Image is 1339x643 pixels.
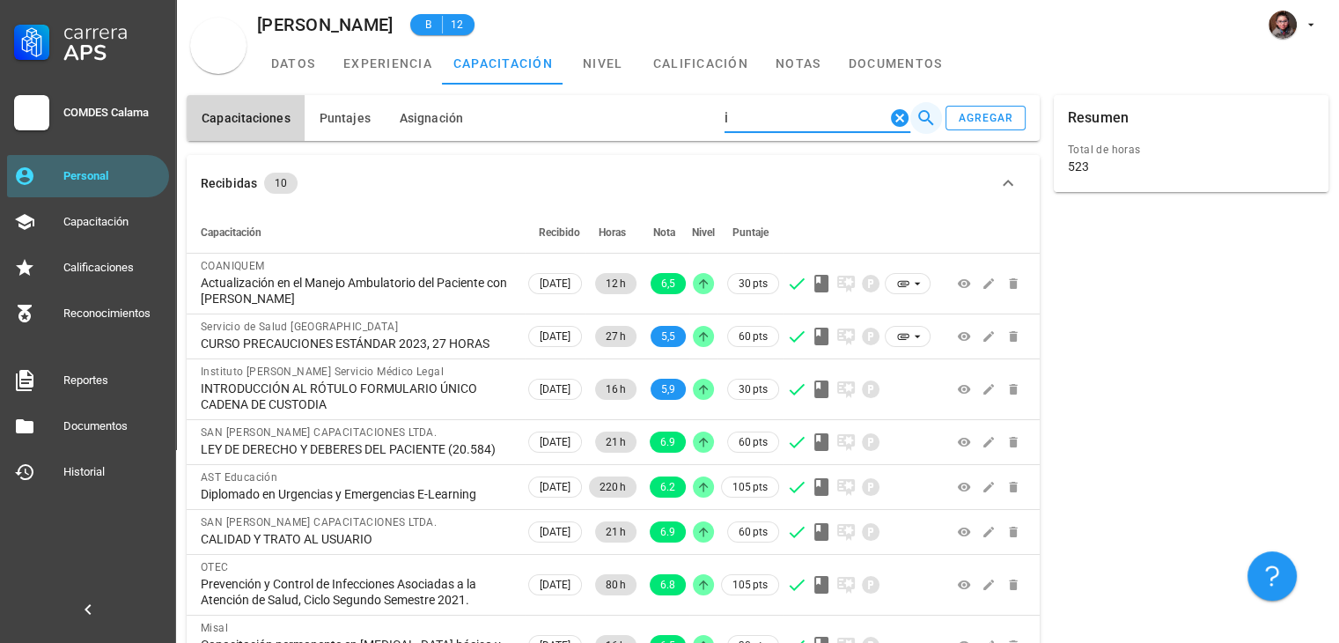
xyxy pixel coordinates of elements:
[254,42,333,85] a: datos
[7,247,169,289] a: Calificaciones
[660,521,675,543] span: 6.9
[63,465,162,479] div: Historial
[201,111,291,125] span: Capacitaciones
[385,95,477,141] button: Asignación
[63,42,162,63] div: APS
[201,426,437,439] span: SAN [PERSON_NAME] CAPACITACIONES LTDA.
[201,561,229,573] span: OTEC
[7,155,169,197] a: Personal
[63,373,162,388] div: Reportes
[257,15,393,34] div: [PERSON_NAME]
[63,21,162,42] div: Carrera
[643,42,759,85] a: calificación
[606,521,626,543] span: 21 h
[689,211,717,254] th: Nivel
[606,326,626,347] span: 27 h
[660,477,675,498] span: 6.2
[187,95,305,141] button: Capacitaciones
[7,359,169,402] a: Reportes
[739,523,768,541] span: 60 pts
[540,327,570,346] span: [DATE]
[653,226,675,239] span: Nota
[661,326,675,347] span: 5,5
[201,622,228,634] span: Misal
[7,451,169,493] a: Historial
[201,381,511,412] div: INTRODUCCIÓN AL RÓTULO FORMULARIO ÚNICO CADENA DE CUSTODIA
[1068,141,1314,159] div: Total de horas
[319,111,371,125] span: Puntajes
[201,516,437,528] span: SAN [PERSON_NAME] CAPACITACIONES LTDA.
[7,201,169,243] a: Capacitación
[540,380,570,399] span: [DATE]
[540,432,570,452] span: [DATE]
[600,477,626,498] span: 220 h
[640,211,689,254] th: Nota
[563,42,643,85] a: nivel
[739,433,768,451] span: 60 pts
[1269,11,1297,39] div: avatar
[958,112,1014,124] div: agregar
[63,106,162,120] div: COMDES Calama
[187,211,525,254] th: Capacitación
[525,211,585,254] th: Recibido
[540,575,570,595] span: [DATE]
[63,215,162,229] div: Capacitación
[201,471,277,484] span: AST Educación
[421,16,435,33] span: B
[732,478,768,496] span: 105 pts
[692,226,715,239] span: Nivel
[201,174,257,193] div: Recibidas
[201,441,511,457] div: LEY DE DERECHO Y DEBERES DEL PACIENTE (20.584)
[606,432,626,453] span: 21 h
[201,486,511,502] div: Diplomado en Urgencias y Emergencias E-Learning
[201,366,444,378] span: Instituto [PERSON_NAME] Servicio Médico Legal
[759,42,838,85] a: notas
[739,381,768,398] span: 30 pts
[889,107,910,129] button: Clear Buscar…
[63,307,162,321] div: Reconocimientos
[660,574,675,595] span: 6.8
[606,574,626,595] span: 80 h
[732,226,769,239] span: Puntaje
[275,173,287,194] span: 10
[443,42,563,85] a: capacitación
[305,95,385,141] button: Puntajes
[606,273,626,294] span: 12 h
[540,274,570,293] span: [DATE]
[661,273,675,294] span: 6,5
[539,226,580,239] span: Recibido
[201,321,398,333] span: Servicio de Salud [GEOGRAPHIC_DATA]
[717,211,783,254] th: Puntaje
[540,522,570,542] span: [DATE]
[201,336,511,351] div: CURSO PRECAUCIONES ESTÁNDAR 2023, 27 HORAS
[945,106,1025,130] button: agregar
[732,576,768,594] span: 105 pts
[187,155,1040,211] button: Recibidas 10
[63,169,162,183] div: Personal
[63,261,162,275] div: Calificaciones
[7,292,169,335] a: Reconocimientos
[585,211,640,254] th: Horas
[201,275,511,307] div: Actualización en el Manejo Ambulatorio del Paciente con [PERSON_NAME]
[540,477,570,497] span: [DATE]
[190,18,246,74] div: avatar
[739,275,768,292] span: 30 pts
[399,111,463,125] span: Asignación
[7,405,169,447] a: Documentos
[606,379,626,400] span: 16 h
[201,576,511,608] div: Prevención y Control de Infecciones Asociadas a la Atención de Salud, Ciclo Segundo Semestre 2021.
[450,16,464,33] span: 12
[1068,159,1089,174] div: 523
[661,379,675,400] span: 5,9
[1068,95,1129,141] div: Resumen
[599,226,626,239] span: Horas
[838,42,953,85] a: documentos
[660,432,675,453] span: 6.9
[333,42,443,85] a: experiencia
[739,328,768,345] span: 60 pts
[63,419,162,433] div: Documentos
[201,226,261,239] span: Capacitación
[201,260,265,272] span: COANIQUEM
[201,531,511,547] div: CALIDAD Y TRATO AL USUARIO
